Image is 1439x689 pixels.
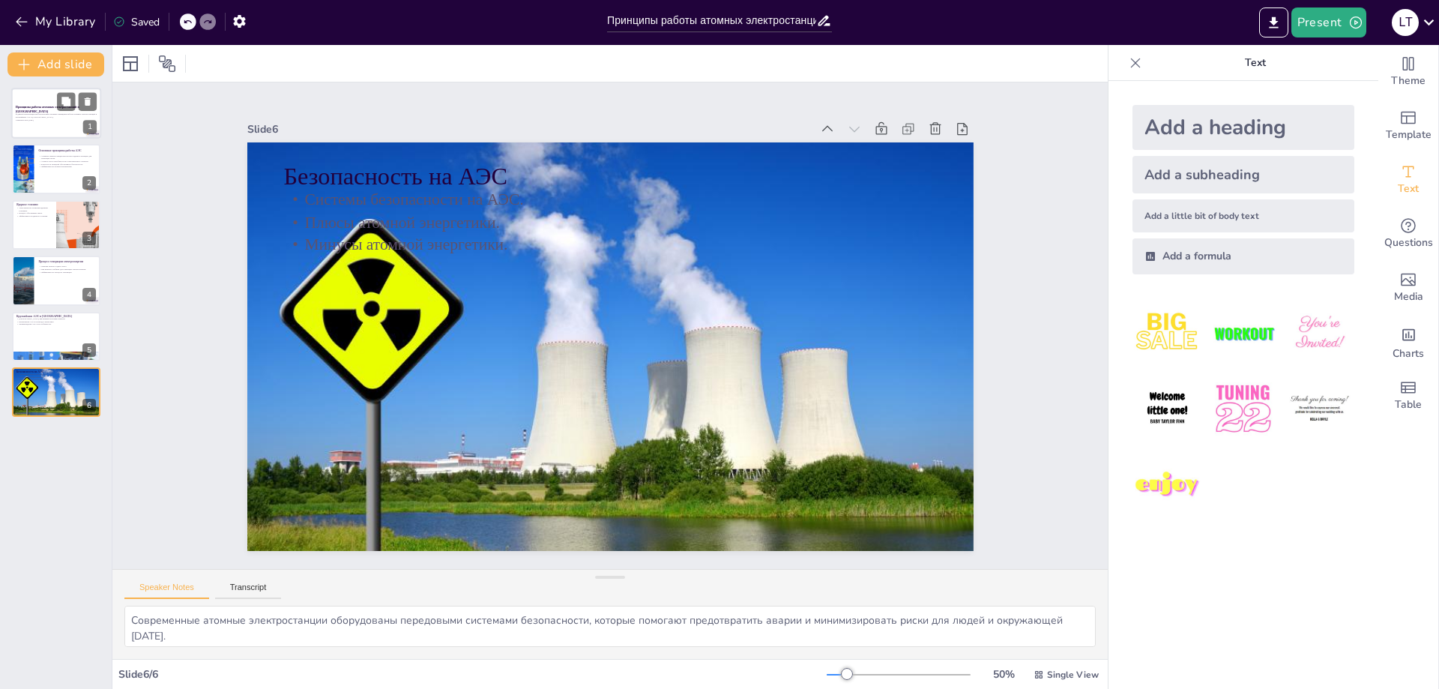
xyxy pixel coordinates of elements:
[16,322,96,325] p: Ленинградская АЭС и ее особенности.
[83,121,97,134] div: 1
[82,399,96,412] div: 6
[1386,127,1432,143] span: Template
[118,667,827,682] div: Slide 6 / 6
[7,52,104,76] button: Add slide
[1047,669,1099,681] span: Single View
[1132,374,1202,444] img: 4.jpeg
[1392,9,1419,36] div: L T
[1378,207,1438,261] div: Get real-time input from your audience
[1285,374,1354,444] img: 6.jpeg
[82,288,96,301] div: 4
[11,10,102,34] button: My Library
[1291,7,1366,37] button: Present
[82,343,96,357] div: 5
[38,265,96,268] p: Деление атомов создает тепло.
[1384,235,1433,251] span: Questions
[38,148,96,152] p: Основные принципы работы АЭС
[38,271,96,274] p: Эффективность процесса генерации.
[1285,298,1354,368] img: 3.jpeg
[16,113,97,118] p: В данной презентации мы рассмотрим основные принципы работы атомных электростанций и крупнейшие А...
[124,583,209,599] button: Speaker Notes
[16,106,79,113] strong: Принципы работы атомных электростанций в [GEOGRAPHIC_DATA]
[1378,45,1438,99] div: Change the overall theme
[57,92,75,110] button: Duplicate Slide
[1378,369,1438,423] div: Add a table
[443,21,897,522] p: Минусы атомной энергетики.
[38,154,96,160] p: Атомные электростанции используют ядерную реакцию для генерации тепла.
[38,163,96,166] p: Контроль за реакцией обеспечивает безопасность.
[16,118,97,121] p: Generated with [URL]
[82,176,96,190] div: 2
[1394,289,1423,305] span: Media
[11,88,101,139] div: 1
[16,379,96,382] p: Минусы атомной энергетики.
[16,211,52,214] p: Процесс обогащения урана.
[1208,374,1278,444] img: 5.jpeg
[12,367,100,417] div: 6
[1132,451,1202,520] img: 7.jpeg
[1132,298,1202,368] img: 1.jpeg
[1259,7,1288,37] button: Export to PowerPoint
[12,256,100,305] div: 4
[607,10,816,31] input: Insert title
[158,55,176,73] span: Position
[460,6,914,507] p: Плюсы атомной энергетики.
[1147,45,1363,81] p: Text
[113,15,160,29] div: Saved
[38,259,96,264] p: Процесс генерации электроэнергии
[16,373,96,376] p: Системы безопасности на АЭС.
[1398,181,1419,197] span: Text
[1132,238,1354,274] div: Add a formula
[16,376,96,379] p: Плюсы атомной энергетики.
[1132,105,1354,150] div: Add a heading
[16,202,52,207] p: Ядерное топливо
[124,606,1096,647] textarea: Современные атомные электростанции оборудованы передовыми системами безопасности, которые помогаю...
[1378,315,1438,369] div: Add charts and graphs
[16,320,96,323] p: Балаковская АЭС и ее вклад в энергетику.
[1378,153,1438,207] div: Add text boxes
[82,232,96,245] div: 3
[38,268,96,271] p: Пар вращает турбины для генерации электроэнергии.
[1393,346,1424,362] span: Charts
[1208,298,1278,368] img: 2.jpeg
[118,52,142,76] div: Layout
[215,583,282,599] button: Transcript
[12,312,100,361] div: 5
[16,313,96,318] p: Крупнейшие АЭС в [GEOGRAPHIC_DATA]
[12,200,100,250] div: 3
[1132,199,1354,232] div: Add a little bit of body text
[79,92,97,110] button: Delete Slide
[16,206,52,211] p: Уран является основным ядерным топливом.
[1395,397,1422,413] span: Table
[1132,156,1354,193] div: Add a subheading
[1378,99,1438,153] div: Add ready made slides
[1378,261,1438,315] div: Add images, graphics, shapes or video
[986,667,1022,682] div: 50 %
[16,370,96,374] p: Безопасность на АЭС
[38,160,96,163] p: Атомное тепло преобразуется в электрическую энергию.
[16,317,96,320] p: [GEOGRAPHIC_DATA] как важный источник энергии.
[1391,73,1426,89] span: Theme
[38,165,96,168] p: Эффективность атомной энергетики.
[12,144,100,193] div: 2
[16,214,52,217] p: Эффективность ядерного топлива.
[1392,7,1419,37] button: L T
